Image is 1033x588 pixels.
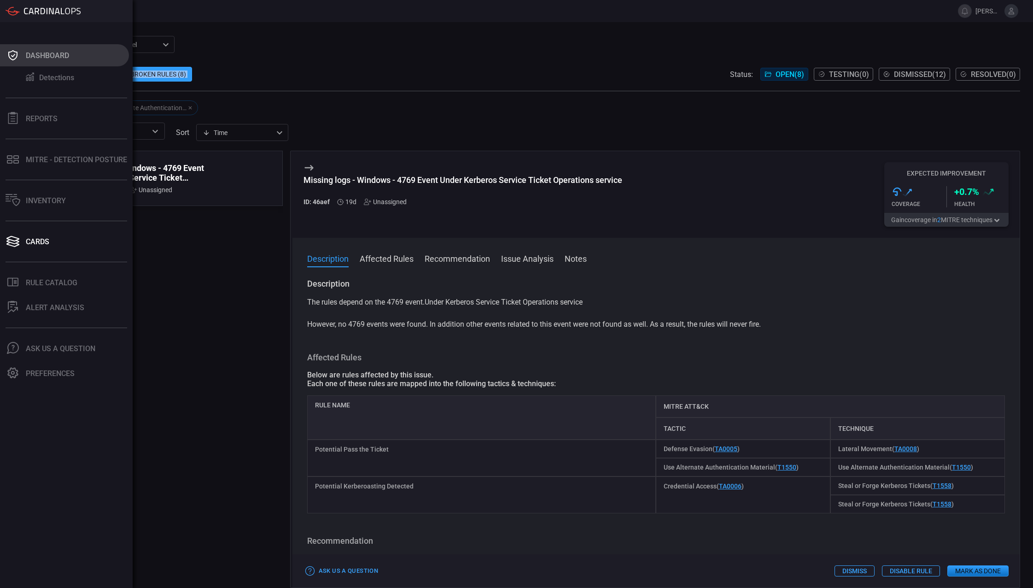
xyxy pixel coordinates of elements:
a: TA0006 [719,482,741,490]
button: Mark as Done [947,565,1009,576]
h5: ID: 46aef [303,198,330,206]
span: Defense Evasion ( ) [664,445,740,453]
div: Potential Pass the Ticket [307,440,656,476]
h5: Expected Improvement [884,170,1009,177]
a: TA0008 [894,445,917,453]
h3: Description [307,278,1005,289]
span: Steal or Forge Kerberos Tickets ( ) [838,482,954,489]
div: Rule Catalog [26,278,77,287]
label: sort [176,128,189,137]
button: Dismiss [835,565,875,576]
div: Unassigned [129,186,172,194]
button: Ask Us a Question [303,564,380,578]
span: Status: [730,70,753,79]
div: Missing logs - Windows - 4769 Event Under Kerberos Service Ticket Operations service [69,163,216,182]
span: Dismissed ( 12 ) [894,70,946,79]
button: Affected Rules [360,253,414,264]
div: Broken Rules (8) [124,67,192,82]
div: Tactic [656,417,830,440]
button: Dismissed(12) [879,68,950,81]
div: MITRE - Detection Posture [26,155,127,164]
div: Health [954,201,1009,207]
span: 2 [937,216,941,223]
span: Lateral Movement ( ) [838,445,919,453]
div: MITRE ATT&CK [656,395,1005,417]
div: Dashboard [26,51,69,60]
div: Rule Name [307,395,656,440]
span: Resolved ( 0 ) [971,70,1016,79]
a: TA0005 [715,445,737,453]
button: Open [149,125,162,138]
span: [PERSON_NAME].[PERSON_NAME] [975,7,1001,15]
div: Detections [39,73,74,82]
div: Cards [26,237,49,246]
div: Ask Us A Question [26,344,95,353]
div: Inventory [26,196,66,205]
button: Disable Rule [882,565,940,576]
button: Open(8) [760,68,808,81]
button: Gaincoverage in2MITRE techniques [884,213,1009,227]
h3: + 0.7 % [954,186,979,197]
span: Open ( 8 ) [776,70,804,79]
div: Time [203,128,274,137]
div: Reports [26,114,58,123]
div: ALERT ANALYSIS [26,303,84,312]
div: Below are rules affected by this issue. [307,370,1005,379]
div: Technique [830,417,1005,440]
div: Preferences [26,369,75,378]
span: Testing ( 0 ) [829,70,869,79]
a: T1558 [933,482,951,489]
div: Coverage [892,201,946,207]
h3: Affected Rules [307,352,1005,363]
span: Use Alternate Authentication Material ( ) [664,464,799,471]
button: Resolved(0) [956,68,1020,81]
div: Potential Kerberoasting Detected [307,476,656,513]
p: The rules depend on the 4769 event.Under Kerberos Service Ticket Operations service However, no 4... [307,297,1005,330]
span: Credential Access ( ) [664,482,744,490]
span: Use Alternate Authentication Material ( ) [838,464,973,471]
a: T1550 [952,464,971,471]
span: Aug 21, 2025 12:25 AM [345,198,356,206]
a: T1550 [777,464,796,471]
button: Issue Analysis [501,253,554,264]
button: Recommendation [425,253,490,264]
span: Steal or Forge Kerberos Tickets ( ) [838,500,954,508]
button: Testing(0) [814,68,873,81]
div: Missing logs - Windows - 4769 Event Under Kerberos Service Ticket Operations service [303,175,622,185]
a: T1558 [933,500,951,508]
button: Description [307,253,349,264]
h3: Recommendation [307,535,1005,547]
div: Unassigned [364,198,407,206]
button: Notes [565,253,587,264]
div: Each one of these rules are mapped into the following tactics & techniques: [307,379,1005,388]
